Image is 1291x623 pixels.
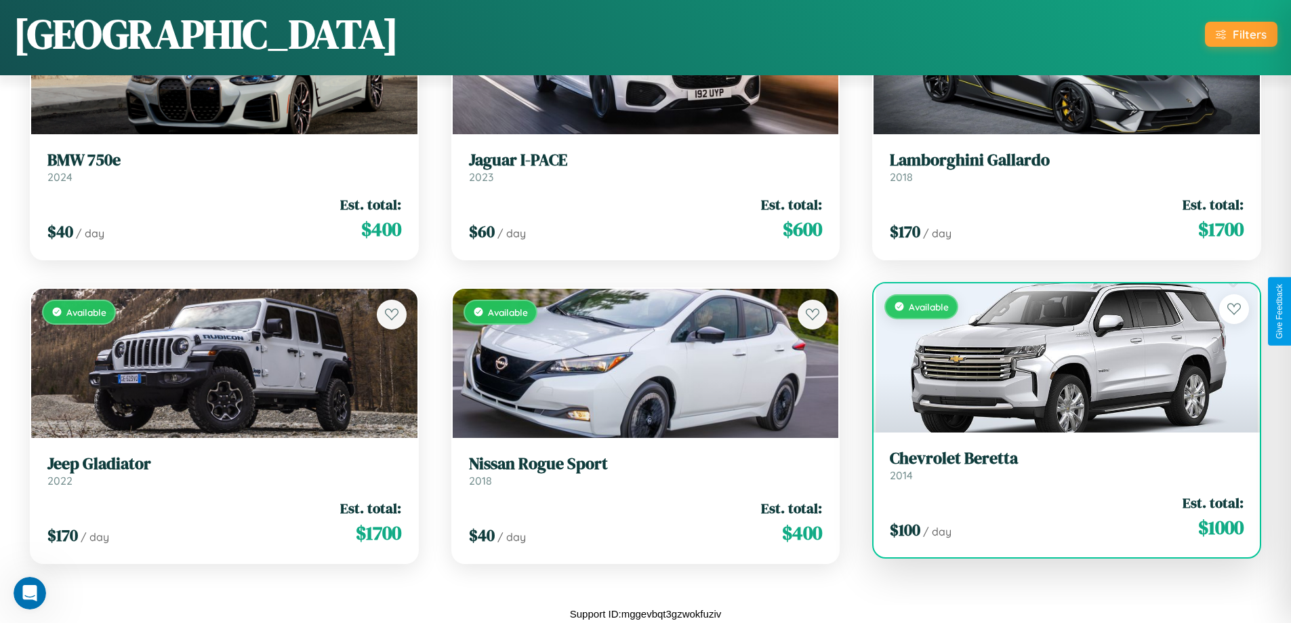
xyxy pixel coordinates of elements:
span: $ 600 [783,216,822,243]
a: Nissan Rogue Sport2018 [469,454,823,487]
a: BMW 750e2024 [47,150,401,184]
span: Available [909,301,949,313]
span: $ 1700 [356,519,401,546]
span: / day [923,226,951,240]
span: $ 1000 [1198,514,1244,541]
div: Filters [1233,27,1267,41]
a: Jaguar I-PACE2023 [469,150,823,184]
iframe: Intercom live chat [14,577,46,609]
h3: BMW 750e [47,150,401,170]
span: Est. total: [761,195,822,214]
span: $ 100 [890,519,920,541]
h1: [GEOGRAPHIC_DATA] [14,6,398,62]
span: / day [923,525,951,538]
span: $ 400 [361,216,401,243]
h3: Jeep Gladiator [47,454,401,474]
span: Available [488,306,528,318]
h3: Lamborghini Gallardo [890,150,1244,170]
span: $ 40 [47,220,73,243]
a: Chevrolet Beretta2014 [890,449,1244,482]
span: $ 170 [890,220,920,243]
button: Filters [1205,22,1277,47]
h3: Nissan Rogue Sport [469,454,823,474]
span: / day [497,226,526,240]
span: $ 400 [782,519,822,546]
span: $ 40 [469,524,495,546]
a: Lamborghini Gallardo2018 [890,150,1244,184]
span: / day [76,226,104,240]
div: Give Feedback [1275,284,1284,339]
h3: Chevrolet Beretta [890,449,1244,468]
span: 2022 [47,474,73,487]
span: Available [66,306,106,318]
span: Est. total: [340,498,401,518]
span: $ 1700 [1198,216,1244,243]
span: Est. total: [1183,195,1244,214]
h3: Jaguar I-PACE [469,150,823,170]
span: Est. total: [340,195,401,214]
span: 2014 [890,468,913,482]
a: Jeep Gladiator2022 [47,454,401,487]
span: $ 170 [47,524,78,546]
span: Est. total: [1183,493,1244,513]
span: 2024 [47,170,73,184]
span: 2018 [890,170,913,184]
span: / day [81,530,109,544]
p: Support ID: mggevbqt3gzwokfuziv [570,605,721,623]
span: / day [497,530,526,544]
span: Est. total: [761,498,822,518]
span: 2018 [469,474,492,487]
span: 2023 [469,170,493,184]
span: $ 60 [469,220,495,243]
